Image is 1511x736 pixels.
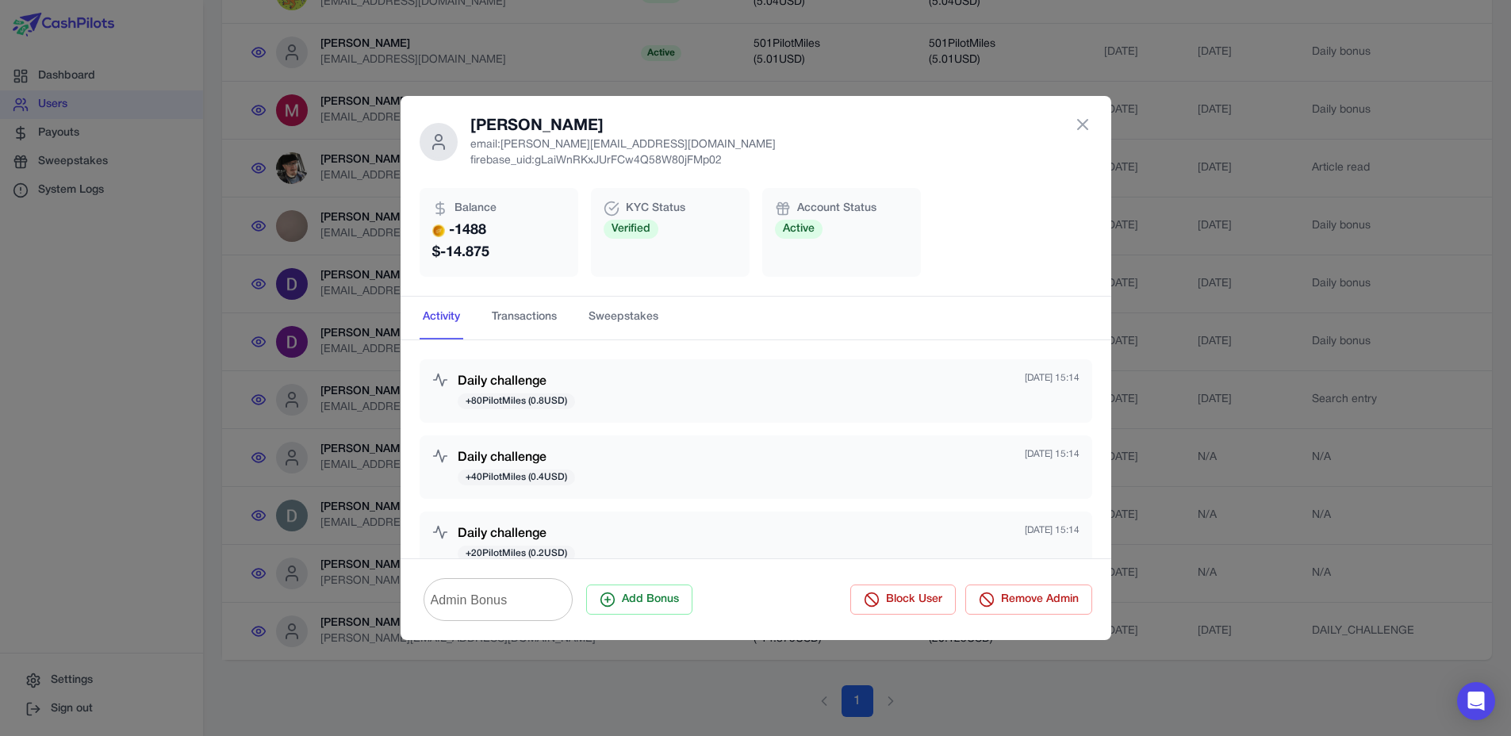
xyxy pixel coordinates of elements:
h3: Daily challenge [458,448,575,467]
p: [DATE] 15:14 [1025,524,1080,537]
h2: [PERSON_NAME] [470,115,776,137]
span: Balance [454,201,497,217]
h3: Daily challenge [458,372,575,391]
span: + 20 PilotMiles ( 0.2 USD) [458,546,575,562]
button: Block User [850,585,956,615]
p: -1488 $ -14.875 [432,220,566,264]
button: Sweepstakes [585,297,662,339]
span: KYC Status [626,201,685,217]
button: Remove Admin [965,585,1092,615]
nav: Tabs [401,297,1111,339]
button: Activity [420,297,463,339]
span: + 40 PilotMiles ( 0.4 USD) [458,470,575,485]
span: + 80 PilotMiles ( 0.8 USD) [458,393,575,409]
span: Verified [604,220,658,239]
span: Active [775,220,823,239]
h3: Daily challenge [458,524,575,543]
button: Transactions [489,297,560,339]
p: [DATE] 15:14 [1025,448,1080,461]
span: Account Status [797,201,876,217]
div: Open Intercom Messenger [1457,682,1495,720]
img: PMs [432,224,445,237]
button: Add Bonus [586,585,692,615]
p: email: [PERSON_NAME][EMAIL_ADDRESS][DOMAIN_NAME] [470,137,776,153]
p: firebase_uid: gLaiWnRKxJUrFCw4Q58W80jFMp02 [470,153,776,169]
p: [DATE] 15:14 [1025,372,1080,385]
